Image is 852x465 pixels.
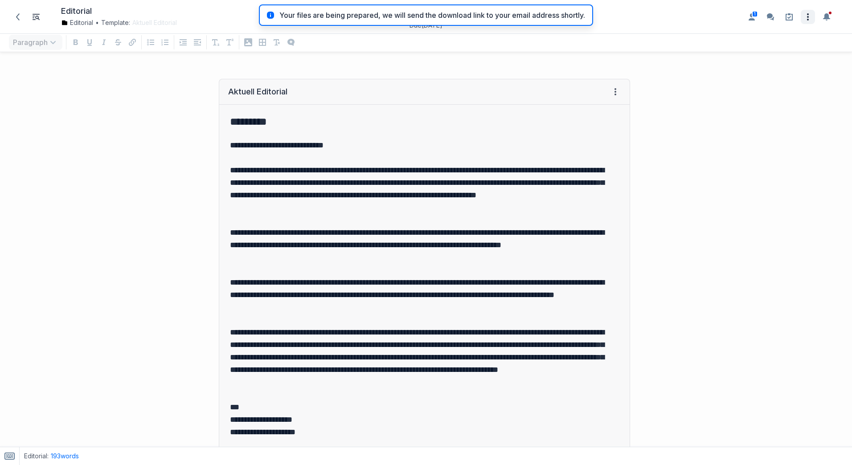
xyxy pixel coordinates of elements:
button: Aktuell Editorial [132,18,177,27]
div: Aktuell Editorial [228,86,287,97]
span: • [95,18,99,27]
div: Paragraph [7,33,64,52]
button: 193words [51,452,79,461]
button: Toggle the notification sidebar [819,10,834,24]
a: Editorial [61,18,93,27]
a: Back [10,9,25,24]
button: Enable the assignees sidebar [745,10,759,24]
span: 1 [752,11,758,17]
button: Enable the commenting sidebar [763,10,778,24]
div: Your files are being prepared, we will send the download link to your email address shortly. [279,11,585,20]
span: Editorial : [24,452,49,461]
button: Toggle Item List [29,10,43,24]
div: Template: [61,18,281,27]
span: 193 words [51,452,79,460]
a: Setup guide [782,10,796,24]
div: Aktuell Editorial [130,18,177,27]
span: Field menu [610,86,621,97]
h1: Editorial [61,6,281,16]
